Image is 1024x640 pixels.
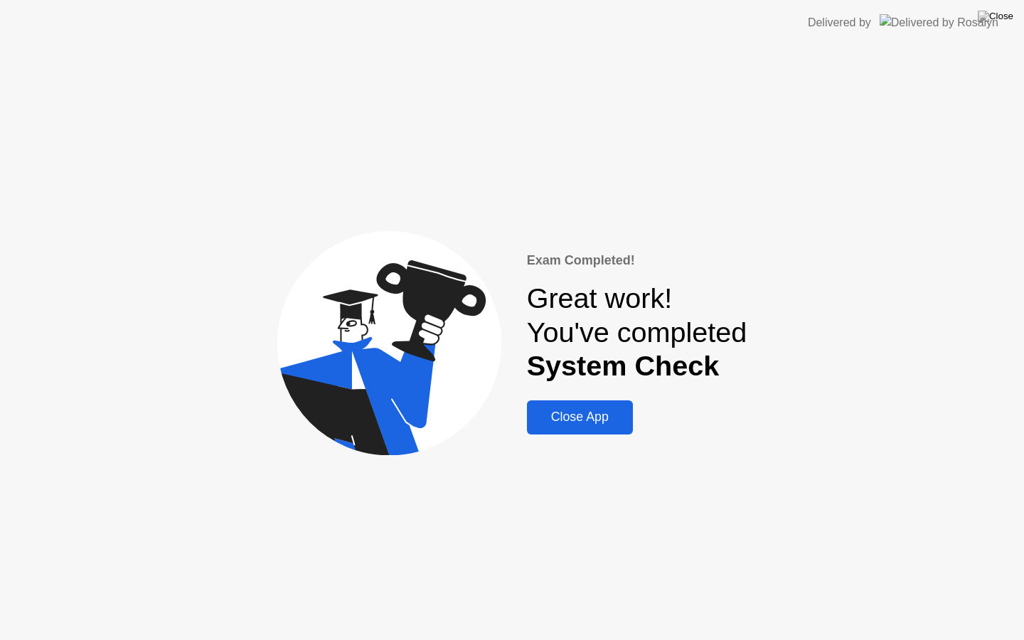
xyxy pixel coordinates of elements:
button: Close App [527,400,633,434]
div: Close App [531,410,629,425]
div: Exam Completed! [527,251,747,270]
div: Delivered by [808,14,871,31]
img: Delivered by Rosalyn [880,14,998,31]
div: Great work! You've completed [527,282,747,383]
img: Close [978,11,1013,22]
b: System Check [527,350,720,381]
